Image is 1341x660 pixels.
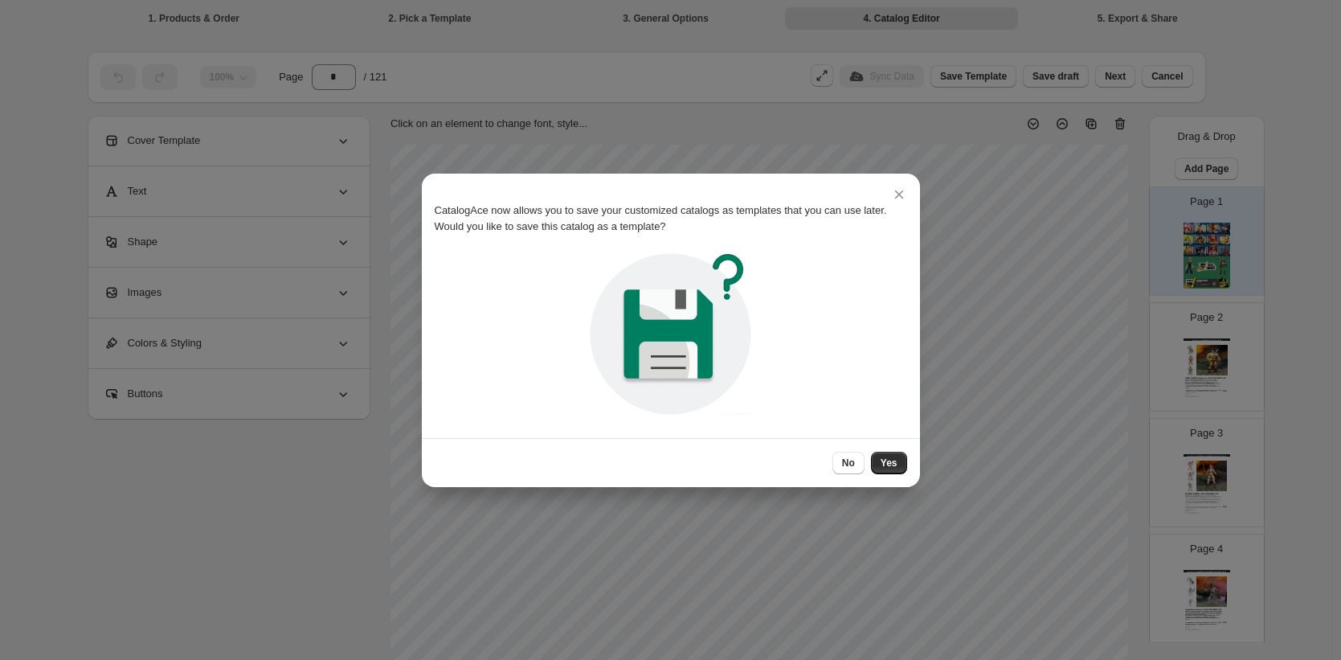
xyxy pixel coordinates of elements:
[842,457,855,469] span: No
[435,203,907,235] p: CatalogAce now allows you to save your customized catalogs as templates that you can use later. W...
[832,452,865,474] button: No
[871,452,907,474] button: Yes
[881,457,897,469] span: Yes
[584,248,757,420] img: pickTemplate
